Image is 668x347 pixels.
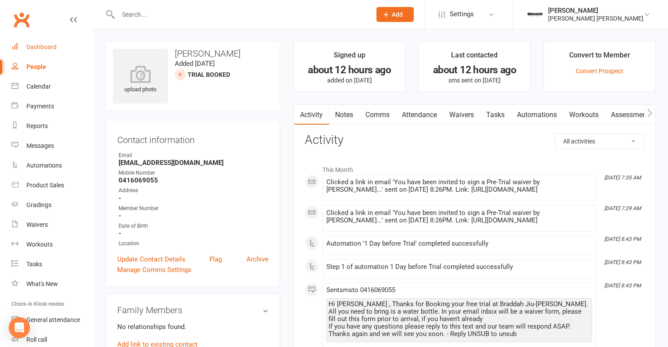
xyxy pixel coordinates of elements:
a: Tasks [11,254,93,274]
div: Email [119,151,268,160]
time: Added [DATE] [175,60,215,68]
div: Location [119,240,268,248]
span: Settings [450,4,474,24]
h3: Activity [305,133,644,147]
a: Dashboard [11,37,93,57]
div: Clicked a link in email 'You have been invited to sign a Pre-Trial waiver by [PERSON_NAME]...' se... [326,209,592,224]
div: Waivers [26,221,48,228]
div: Convert to Member [569,50,630,65]
div: Mobile Number [119,169,268,177]
div: upload photo [113,65,168,94]
div: Clicked a link in email 'You have been invited to sign a Pre-Trial waiver by [PERSON_NAME]...' se... [326,179,592,193]
i: [DATE] 8:43 PM [604,283,641,289]
strong: 0416069055 [119,176,268,184]
a: Workouts [563,105,605,125]
span: Trial Booked [188,71,230,78]
a: Update Contact Details [117,254,185,265]
a: Archive [246,254,268,265]
div: What's New [26,280,58,287]
strong: - [119,194,268,202]
a: Automations [11,156,93,175]
div: Last contacted [451,50,498,65]
div: Date of Birth [119,222,268,230]
div: Automations [26,162,62,169]
span: Add [392,11,403,18]
a: Convert Prospect [576,68,623,75]
div: [PERSON_NAME] [PERSON_NAME] [548,14,643,22]
h3: [PERSON_NAME] [113,49,273,58]
div: [PERSON_NAME] [548,7,643,14]
p: sms sent on [DATE] [426,77,522,84]
div: Automation '1 Day before Trial' completed successfully [326,240,592,247]
a: Notes [329,105,359,125]
div: Address [119,186,268,195]
a: What's New [11,274,93,294]
div: General attendance [26,316,80,323]
a: Manage Comms Settings [117,265,191,275]
a: Product Sales [11,175,93,195]
a: Waivers [11,215,93,235]
li: This Month [305,161,644,175]
div: Hi [PERSON_NAME] , Thanks for Booking your free trial at Braddah Jiu-[PERSON_NAME]. All you need ... [329,300,590,338]
div: Roll call [26,336,47,343]
a: Calendar [11,77,93,97]
strong: - [119,229,268,237]
p: No relationships found. [117,322,268,332]
strong: [EMAIL_ADDRESS][DOMAIN_NAME] [119,159,268,167]
strong: - [119,212,268,220]
h3: Contact information [117,132,268,145]
div: Messages [26,142,54,149]
div: Reports [26,122,48,129]
div: Signed up [334,50,365,65]
a: Assessments [605,105,658,125]
a: Waivers [443,105,480,125]
div: Dashboard [26,43,57,50]
div: Product Sales [26,182,64,189]
div: Workouts [26,241,53,248]
div: Gradings [26,201,51,208]
a: Automations [511,105,563,125]
div: about 12 hours ago [302,65,397,75]
div: Tasks [26,261,42,268]
button: Add [376,7,414,22]
p: added on [DATE] [302,77,397,84]
a: Payments [11,97,93,116]
a: Tasks [480,105,511,125]
div: Step 1 of automation 1 Day before Trial completed successfully [326,263,592,271]
a: Workouts [11,235,93,254]
a: Comms [359,105,396,125]
input: Search... [116,8,365,21]
a: Messages [11,136,93,156]
h3: Family Members [117,305,268,315]
span: Sent sms to 0416069055 [326,286,395,294]
a: Activity [294,105,329,125]
i: [DATE] 7:29 AM [604,205,641,211]
div: Open Intercom Messenger [9,317,30,338]
div: about 12 hours ago [426,65,522,75]
div: Member Number [119,204,268,213]
a: Attendance [396,105,443,125]
a: General attendance kiosk mode [11,310,93,330]
div: Payments [26,103,54,110]
a: Reports [11,116,93,136]
a: Gradings [11,195,93,215]
div: Calendar [26,83,51,90]
a: Clubworx [11,9,32,31]
a: Flag [209,254,222,265]
i: [DATE] 8:43 PM [604,259,641,265]
a: People [11,57,93,77]
i: [DATE] 8:43 PM [604,236,641,242]
i: [DATE] 7:35 AM [604,175,641,181]
img: thumb_image1722295729.png [526,6,544,23]
div: People [26,63,46,70]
